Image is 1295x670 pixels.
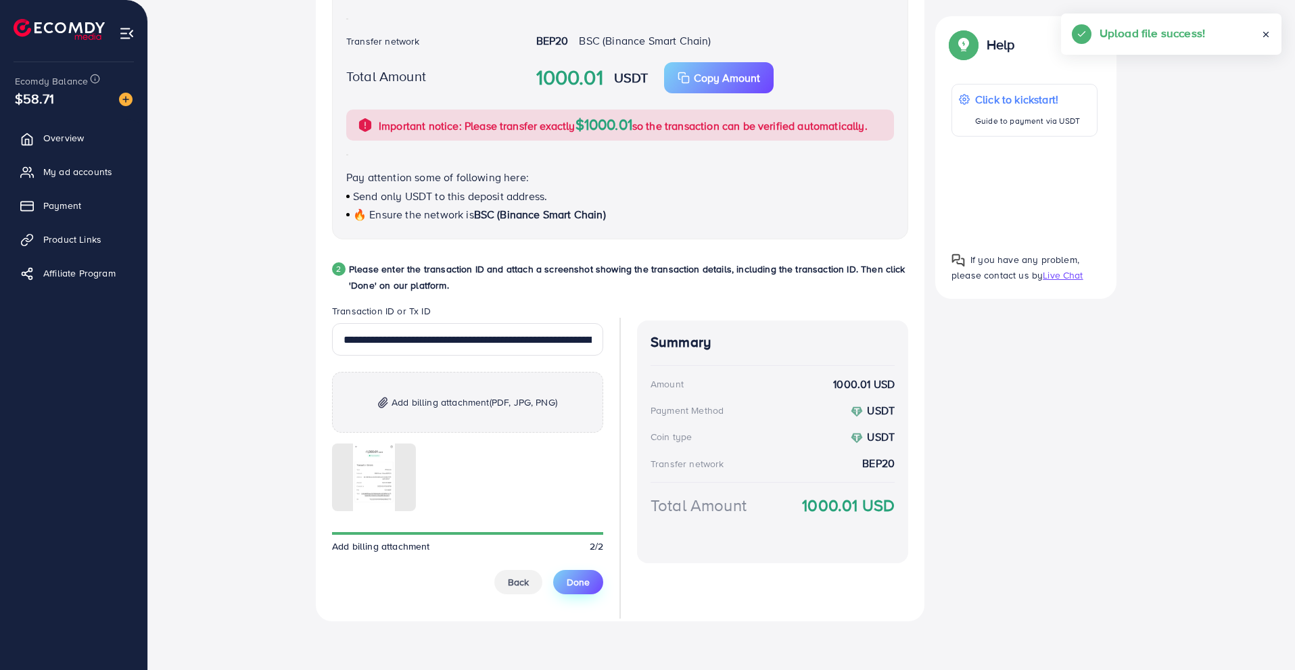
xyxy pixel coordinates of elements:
div: Coin type [651,430,692,444]
strong: BEP20 [536,33,569,48]
img: image [119,93,133,106]
p: Copy Amount [694,70,760,86]
strong: BEP20 [862,456,895,471]
span: $1000.01 [575,114,632,135]
div: Amount [651,377,684,391]
span: My ad accounts [43,165,112,178]
label: Total Amount [346,66,426,86]
span: Live Chat [1043,268,1083,282]
span: Ecomdy Balance [15,74,88,88]
img: Popup guide [951,254,965,267]
strong: USDT [867,429,895,444]
legend: Transaction ID or Tx ID [332,304,603,323]
span: Done [567,575,590,589]
p: Click to kickstart! [975,91,1080,107]
img: coin [851,406,863,418]
span: Back [508,575,529,589]
p: Important notice: Please transfer exactly so the transaction can be verified automatically. [379,116,868,134]
img: img [378,397,388,408]
span: Product Links [43,233,101,246]
a: My ad accounts [10,158,137,185]
div: 2 [332,262,346,276]
p: Pay attention some of following here: [346,169,894,185]
a: Overview [10,124,137,151]
a: Product Links [10,226,137,253]
strong: USDT [614,68,649,87]
button: Done [553,570,603,594]
strong: 1000.01 USD [802,494,895,517]
span: 2/2 [590,540,603,553]
span: 🔥 Ensure the network is [353,207,474,222]
p: Guide to payment via USDT [975,113,1080,129]
div: Total Amount [651,494,747,517]
p: Please enter the transaction ID and attach a screenshot showing the transaction details, includin... [349,261,908,293]
span: BSC (Binance Smart Chain) [474,207,606,222]
span: Payment [43,199,81,212]
img: Popup guide [951,32,976,57]
p: Send only USDT to this deposit address. [346,188,894,204]
span: If you have any problem, please contact us by [951,253,1079,282]
h5: Upload file success! [1100,24,1205,42]
span: Overview [43,131,84,145]
span: Affiliate Program [43,266,116,280]
a: Payment [10,192,137,219]
strong: USDT [867,403,895,418]
label: Transfer network [346,34,420,48]
div: Transfer network [651,457,724,471]
span: Add billing attachment [392,394,557,410]
a: Affiliate Program [10,260,137,287]
span: Add billing attachment [332,540,430,553]
p: Help [987,37,1015,53]
button: Copy Amount [664,62,774,93]
span: (PDF, JPG, PNG) [490,396,557,409]
img: img uploaded [353,444,396,511]
img: menu [119,26,135,41]
span: $58.71 [15,89,54,108]
img: alert [357,117,373,133]
iframe: Chat [1238,609,1285,660]
span: BSC (Binance Smart Chain) [579,33,711,48]
strong: 1000.01 [536,63,603,93]
h4: Summary [651,334,895,351]
div: Payment Method [651,404,724,417]
strong: 1000.01 USD [833,377,895,392]
img: coin [851,432,863,444]
button: Back [494,570,542,594]
img: logo [14,19,105,40]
